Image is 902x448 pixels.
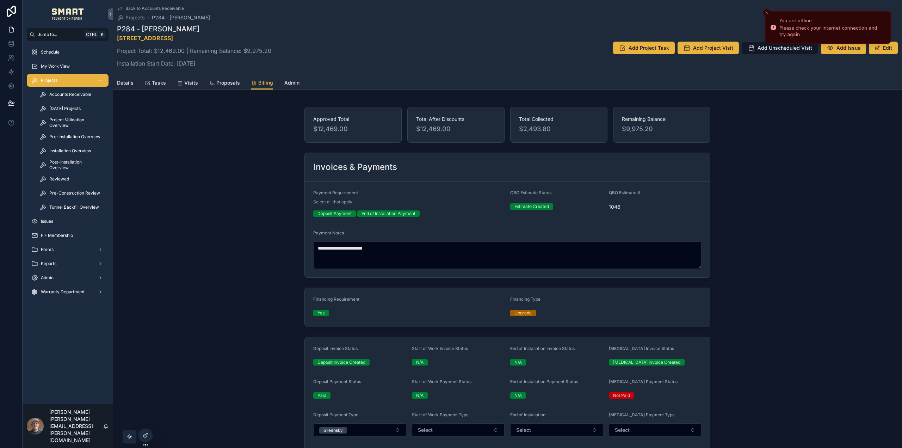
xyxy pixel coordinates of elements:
h2: Invoices & Payments [313,161,397,173]
div: N/A [514,392,522,399]
span: [MEDICAL_DATA] Payment Type [609,412,675,417]
button: Add Issue [821,42,866,54]
span: Total After Discounts [416,116,496,123]
div: Upgrade [514,310,532,316]
span: Projects [125,14,145,21]
span: Ctrl [85,31,98,38]
button: Select Button [313,423,406,437]
a: Pre-Installation Overview [35,130,109,143]
button: Add Project Visit [678,42,739,54]
div: Deposit Payment [317,210,352,217]
span: QBO Estimate # [609,190,640,195]
a: Admin [27,271,109,284]
span: Admin [41,275,54,281]
span: Warranty Department [41,289,85,295]
div: scrollable content [23,41,113,307]
span: End of Installation Invoice Status [510,346,575,351]
a: Accounts Receivable [35,88,109,101]
a: Installation Overview [35,145,109,157]
span: Forms [41,247,54,252]
span: FIF Membership [41,233,73,238]
button: Close toast [763,9,770,16]
a: Projects [27,74,109,87]
span: $12,469.00 [313,124,393,134]
span: Issues [41,219,53,224]
span: $2,493.80 [519,124,599,134]
span: Add Issue [836,44,860,51]
span: $12,469.00 [416,124,496,134]
span: $9,975.20 [622,124,702,134]
div: N/A [416,359,424,366]
button: Jump to...CtrlK [27,28,109,41]
span: Select [615,426,630,434]
div: Yes [317,310,325,316]
a: Reviewed [35,173,109,185]
span: Tunnel Backfill Overview [49,204,99,210]
a: [STREET_ADDRESS] [117,35,173,42]
span: Billing [258,79,273,86]
a: Back to Accounts Receivable [117,6,184,11]
a: Admin [284,76,299,91]
span: Financing Type [510,296,540,302]
span: [MEDICAL_DATA] Invoice Status [609,346,674,351]
div: Paid [317,392,326,399]
span: Financing Requirement [313,296,359,302]
a: My Work View [27,60,109,73]
a: Post-Installation Overview [35,159,109,171]
h1: P284 - [PERSON_NAME] [117,24,271,34]
button: Select Button [510,423,603,437]
span: Payment Notes [313,230,344,235]
div: Deposit Invoice Created [317,359,365,366]
span: Start of Work Payment Status [412,379,471,384]
a: Schedule [27,46,109,59]
a: Details [117,76,134,91]
span: Reviewed [49,176,69,182]
span: Accounts Receivable [49,92,91,97]
button: Select Button [412,423,505,437]
button: Edit [869,42,898,54]
a: Visits [177,76,198,91]
span: Total Collected [519,116,599,123]
span: Tasks [152,79,166,86]
span: Start of Work Payment Type [412,412,469,417]
span: End of Installation [510,412,545,417]
div: You are offline [779,17,885,24]
div: N/A [514,359,522,366]
span: Pre-Construction Review [49,190,100,196]
div: Please check your internet connection and try again [779,25,885,38]
div: Greensky [323,427,343,434]
span: Deposit Payment Type [313,412,358,417]
a: Issues [27,215,109,228]
span: Payment Requirement [313,190,358,195]
a: Forms [27,243,109,256]
span: My Work View [41,63,70,69]
span: Add Unscheduled Visit [758,44,812,51]
a: Pre-Construction Review [35,187,109,200]
p: Installation Start Date: [DATE] [117,59,271,68]
a: Proposals [209,76,240,91]
p: Project Total: $12,469.00 | Remaining Balance: $9,975.20 [117,47,271,55]
span: Start of Work Invoice Status [412,346,468,351]
span: Projects [41,78,57,83]
span: Add Project Visit [693,44,733,51]
span: Select [418,426,433,434]
span: Post-Installation Overview [49,159,101,171]
span: End of Installation Payment Status [510,379,578,384]
span: [MEDICAL_DATA] Payment Status [609,379,678,384]
span: Select [516,426,531,434]
a: P284 - [PERSON_NAME] [152,14,210,21]
a: Reports [27,257,109,270]
span: Jump to... [38,32,82,37]
button: Add Unscheduled Visit [742,42,818,54]
a: Tunnel Backfill Overview [35,201,109,214]
span: Deposit Payment Status [313,379,361,384]
div: Estimate Created [514,203,549,210]
span: QBO Estimate Status [510,190,551,195]
p: [PERSON_NAME] [PERSON_NAME][EMAIL_ADDRESS][PERSON_NAME][DOMAIN_NAME] [49,409,103,444]
span: [DATE] Projects [49,106,81,111]
button: Add Project Task [613,42,675,54]
span: Deposit Invoice Status [313,346,358,351]
span: Visits [184,79,198,86]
